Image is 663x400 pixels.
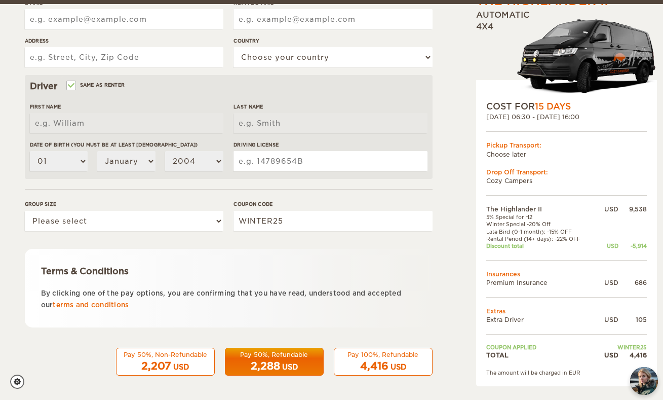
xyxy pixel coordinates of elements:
[233,113,427,133] input: e.g. Smith
[597,242,618,249] div: USD
[486,278,597,287] td: Premium Insurance
[233,141,427,149] label: Driving License
[486,176,647,185] td: Cozy Campers
[597,351,618,359] div: USD
[486,141,647,150] div: Pickup Transport:
[486,351,597,359] td: TOTAL
[486,213,597,221] td: 5% Special for H2
[486,113,647,121] div: [DATE] 06:30 - [DATE] 16:00
[67,83,74,90] input: Same as renter
[486,168,647,176] div: Drop Off Transport:
[10,375,31,389] a: Cookie settings
[41,287,416,311] p: By clicking one of the pay options, you are confirming that you have read, understood and accepte...
[30,141,223,149] label: Date of birth (You must be at least [DEMOGRAPHIC_DATA])
[233,9,432,29] input: e.g. example@example.com
[391,362,406,372] div: USD
[597,315,618,324] div: USD
[67,80,125,90] label: Same as renter
[486,228,597,235] td: Late Bird (0-1 month): -15% OFF
[233,200,432,208] label: Coupon code
[233,151,427,171] input: e.g. 14789654B
[486,242,597,249] td: Discount total
[597,205,618,213] div: USD
[486,221,597,228] td: Winter Special -20% Off
[486,150,647,159] td: Choose later
[334,348,433,376] button: Pay 100%, Refundable 4,416 USD
[251,360,280,372] span: 2,288
[476,10,657,100] div: Automatic 4x4
[225,348,324,376] button: Pay 50%, Refundable 2,288 USD
[597,278,618,287] div: USD
[233,37,432,45] label: Country
[340,350,426,359] div: Pay 100%, Refundable
[25,9,223,29] input: e.g. example@example.com
[233,103,427,111] label: Last Name
[486,307,647,315] td: Extras
[173,362,189,372] div: USD
[630,367,658,395] button: chat-button
[30,80,427,92] div: Driver
[25,200,223,208] label: Group size
[486,235,597,242] td: Rental Period (14+ days): -22% OFF
[123,350,208,359] div: Pay 50%, Non-Refundable
[618,315,647,324] div: 105
[486,344,597,351] td: Coupon applied
[630,367,658,395] img: Freyja at Cozy Campers
[360,360,388,372] span: 4,416
[30,103,223,111] label: First Name
[486,100,647,113] div: COST FOR
[282,362,298,372] div: USD
[486,270,647,278] td: Insurances
[618,242,647,249] div: -5,914
[618,205,647,213] div: 9,538
[535,101,571,112] span: 15 Days
[25,37,223,45] label: Address
[486,315,597,324] td: Extra Driver
[486,205,597,213] td: The Highlander II
[517,13,657,100] img: stor-langur-223.png
[231,350,317,359] div: Pay 50%, Refundable
[618,278,647,287] div: 686
[618,351,647,359] div: 4,416
[486,369,647,376] div: The amount will be charged in EUR
[597,344,647,351] td: WINTER25
[53,301,129,309] a: terms and conditions
[25,47,223,67] input: e.g. Street, City, Zip Code
[141,360,171,372] span: 2,207
[30,113,223,133] input: e.g. William
[116,348,215,376] button: Pay 50%, Non-Refundable 2,207 USD
[41,265,416,277] div: Terms & Conditions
